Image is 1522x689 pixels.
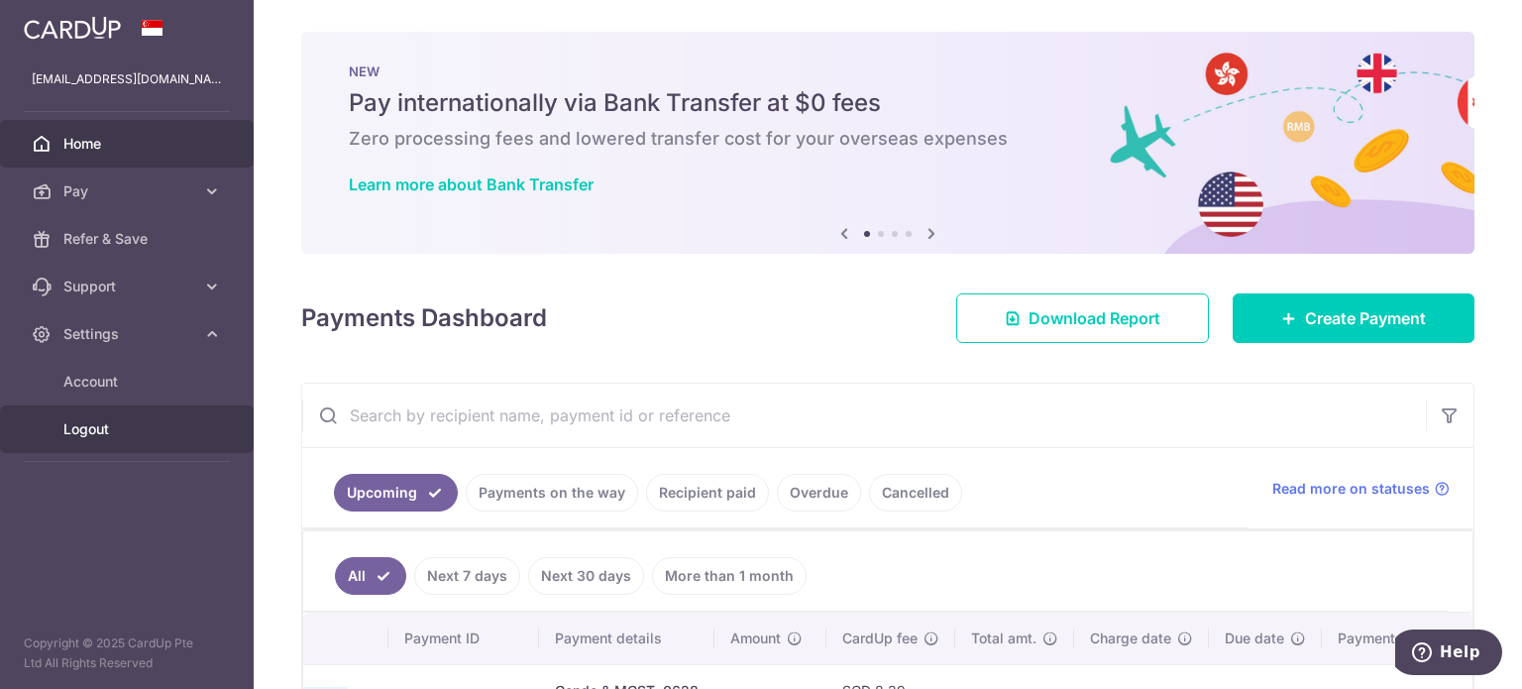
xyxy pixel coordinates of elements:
[466,474,638,512] a: Payments on the way
[842,629,918,648] span: CardUp fee
[301,300,547,336] h4: Payments Dashboard
[1272,479,1450,499] a: Read more on statuses
[777,474,861,512] a: Overdue
[302,384,1426,447] input: Search by recipient name, payment id or reference
[63,324,194,344] span: Settings
[1233,293,1474,343] a: Create Payment
[63,372,194,392] span: Account
[414,557,520,595] a: Next 7 days
[1395,630,1502,679] iframe: Opens a widget where you can find more information
[63,419,194,439] span: Logout
[388,613,539,664] th: Payment ID
[652,557,807,595] a: More than 1 month
[971,629,1036,648] span: Total amt.
[32,69,222,89] p: [EMAIL_ADDRESS][DOMAIN_NAME]
[349,127,1427,151] h6: Zero processing fees and lowered transfer cost for your overseas expenses
[349,63,1427,79] p: NEW
[335,557,406,595] a: All
[1225,629,1284,648] span: Due date
[63,277,194,296] span: Support
[334,474,458,512] a: Upcoming
[528,557,644,595] a: Next 30 days
[730,629,781,648] span: Amount
[1322,613,1472,664] th: Payment method
[646,474,769,512] a: Recipient paid
[1305,306,1426,330] span: Create Payment
[1090,629,1171,648] span: Charge date
[63,134,194,154] span: Home
[1272,479,1430,499] span: Read more on statuses
[956,293,1209,343] a: Download Report
[63,229,194,249] span: Refer & Save
[24,16,121,40] img: CardUp
[1029,306,1160,330] span: Download Report
[539,613,714,664] th: Payment details
[301,32,1474,254] img: Bank transfer banner
[869,474,962,512] a: Cancelled
[349,87,1427,119] h5: Pay internationally via Bank Transfer at $0 fees
[63,181,194,201] span: Pay
[349,174,594,194] a: Learn more about Bank Transfer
